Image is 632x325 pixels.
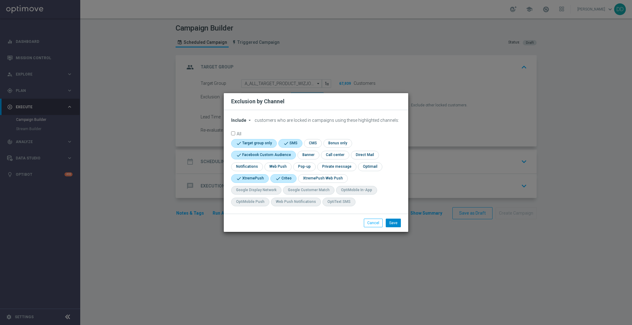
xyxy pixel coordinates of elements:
button: Save [386,219,401,227]
div: Google Display Network [236,187,276,193]
div: customers who are locked in campaigns using these highlighted channels: [231,118,401,123]
i: arrow_drop_down [247,118,252,123]
h2: Exclusion by Channel [231,98,285,105]
div: OptiMobile Push [236,199,264,204]
button: Include arrow_drop_down [231,118,254,123]
label: All [237,131,241,135]
div: OptiMobile In-App [341,187,372,193]
span: Include [231,118,246,123]
div: OptiText SMS [327,199,351,204]
button: Cancel [364,219,383,227]
div: Google Customer Match [288,187,330,193]
div: Web Push Notifications [276,199,316,204]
